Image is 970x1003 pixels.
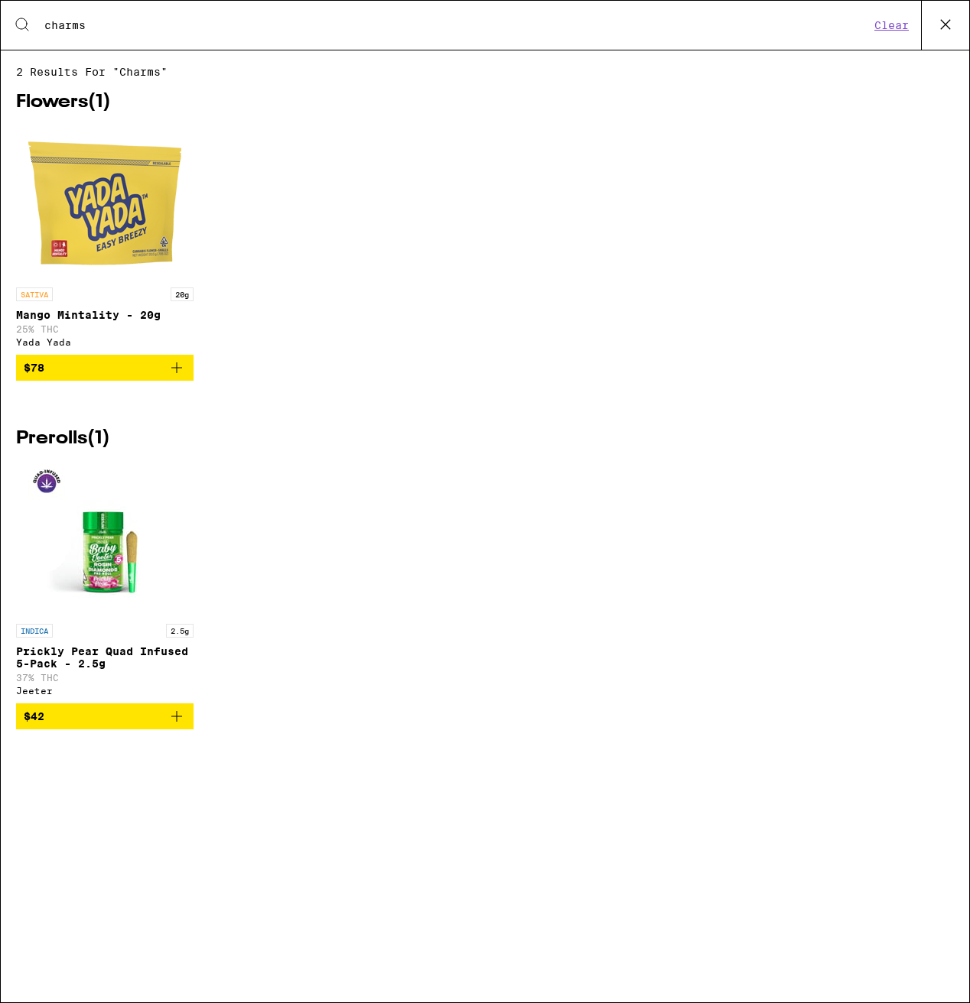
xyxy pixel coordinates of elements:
h2: Flowers ( 1 ) [16,93,954,112]
img: Jeeter - Prickly Pear Quad Infused 5-Pack - 2.5g [28,463,181,616]
div: Jeeter [16,686,194,696]
p: Prickly Pear Quad Infused 5-Pack - 2.5g [16,645,194,670]
img: Yada Yada - Mango Mintality - 20g [28,127,181,280]
p: 2.5g [166,624,194,638]
button: Add to bag [16,703,194,729]
a: Open page for Prickly Pear Quad Infused 5-Pack - 2.5g from Jeeter [16,463,194,703]
span: $42 [24,710,44,722]
p: 20g [171,287,194,301]
span: 2 results for "charms" [16,66,954,78]
h2: Prerolls ( 1 ) [16,430,954,448]
button: Clear [870,18,913,32]
button: Add to bag [16,355,194,381]
a: Open page for Mango Mintality - 20g from Yada Yada [16,127,194,355]
p: Mango Mintality - 20g [16,309,194,321]
span: $78 [24,362,44,374]
p: SATIVA [16,287,53,301]
div: Yada Yada [16,337,194,347]
span: Hi. Need any help? [9,11,110,23]
p: INDICA [16,624,53,638]
p: 37% THC [16,673,194,683]
input: Search for products & categories [44,18,870,32]
p: 25% THC [16,324,194,334]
